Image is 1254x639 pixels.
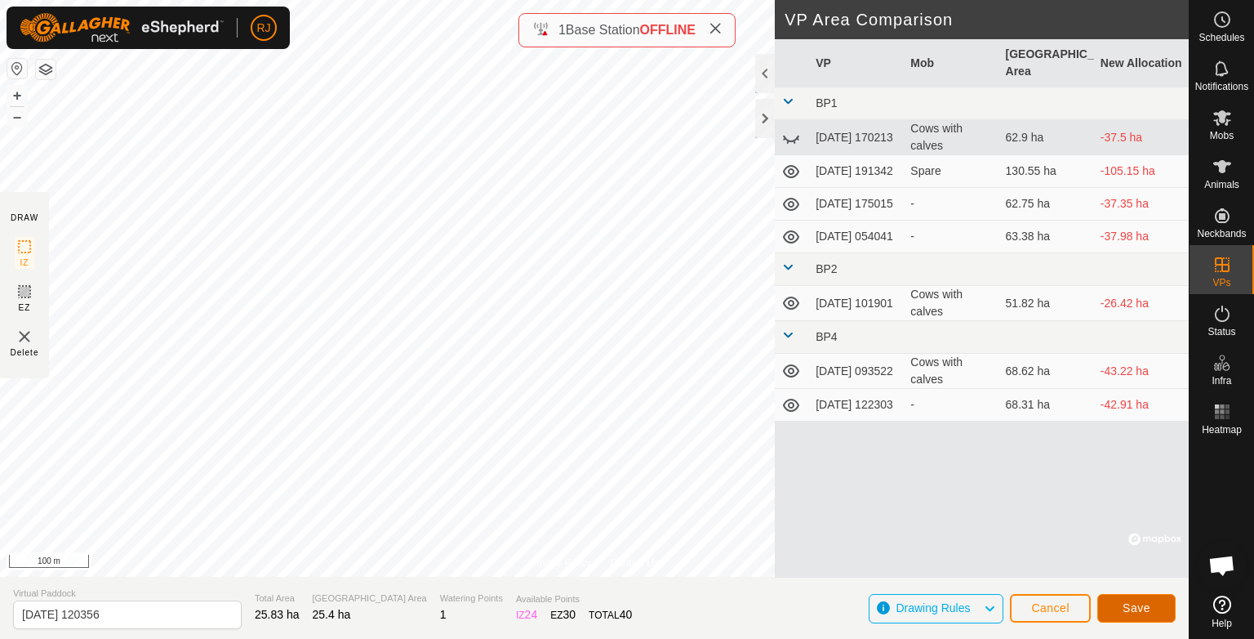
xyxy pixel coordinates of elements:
a: Contact Us [611,556,659,570]
td: [DATE] 054041 [809,221,904,253]
div: Open chat [1198,541,1247,590]
button: Map Layers [36,60,56,79]
span: RJ [256,20,270,37]
span: Animals [1204,180,1239,190]
span: Watering Points [440,592,503,605]
td: 63.38 ha [999,221,1094,253]
span: 24 [525,608,538,621]
span: 1 [440,608,447,621]
th: New Allocation [1094,39,1189,87]
td: 62.9 ha [999,120,1094,155]
td: -37.98 ha [1094,221,1189,253]
span: BP4 [816,330,837,343]
div: - [910,195,992,212]
div: IZ [516,606,537,623]
span: Drawing Rules [896,601,970,614]
div: Cows with calves [910,120,992,154]
td: [DATE] 101901 [809,286,904,321]
td: 62.75 ha [999,188,1094,221]
td: [DATE] 191342 [809,155,904,188]
span: 40 [620,608,633,621]
td: 130.55 ha [999,155,1094,188]
span: [GEOGRAPHIC_DATA] Area [313,592,427,605]
td: -42.91 ha [1094,389,1189,422]
a: Privacy Policy [530,556,591,570]
span: Mobs [1210,131,1234,141]
span: Total Area [255,592,300,605]
span: 25.83 ha [255,608,300,621]
span: Help [1212,619,1232,628]
span: Virtual Paddock [13,587,242,601]
td: [DATE] 175015 [809,188,904,221]
span: OFFLINE [640,23,696,37]
td: -43.22 ha [1094,354,1189,389]
th: Mob [904,39,998,87]
td: 51.82 ha [999,286,1094,321]
div: - [910,228,992,245]
div: Cows with calves [910,354,992,388]
span: Notifications [1195,82,1248,92]
td: [DATE] 170213 [809,120,904,155]
h2: VP Area Comparison [785,10,1189,29]
div: - [910,396,992,413]
div: DRAW [11,212,38,224]
span: Cancel [1031,601,1069,614]
td: -37.35 ha [1094,188,1189,221]
span: Save [1123,601,1150,614]
span: Base Station [566,23,640,37]
button: Reset Map [7,59,27,78]
button: Save [1097,594,1176,623]
td: -105.15 ha [1094,155,1189,188]
td: -26.42 ha [1094,286,1189,321]
span: Available Points [516,592,632,606]
td: [DATE] 093522 [809,354,904,389]
div: EZ [550,606,576,623]
span: Status [1207,327,1235,337]
span: 25.4 ha [313,608,351,621]
button: Cancel [1010,594,1091,623]
span: BP2 [816,262,837,275]
span: Neckbands [1197,229,1246,239]
td: 68.62 ha [999,354,1094,389]
span: VPs [1212,278,1230,288]
th: VP [809,39,904,87]
span: EZ [19,302,31,314]
span: Infra [1212,376,1231,386]
a: Help [1190,589,1254,635]
img: VP [15,327,34,346]
span: Schedules [1198,33,1244,42]
td: [DATE] 122303 [809,389,904,422]
span: Delete [11,346,39,359]
td: -37.5 ha [1094,120,1189,155]
div: Cows with calves [910,286,992,320]
button: – [7,107,27,127]
span: 1 [558,23,566,37]
th: [GEOGRAPHIC_DATA] Area [999,39,1094,87]
span: Heatmap [1202,425,1242,435]
span: BP1 [816,96,837,109]
div: Spare [910,163,992,180]
span: 30 [563,608,576,621]
button: + [7,86,27,105]
img: Gallagher Logo [20,13,224,42]
div: TOTAL [589,606,632,623]
td: 68.31 ha [999,389,1094,422]
span: IZ [20,257,29,269]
